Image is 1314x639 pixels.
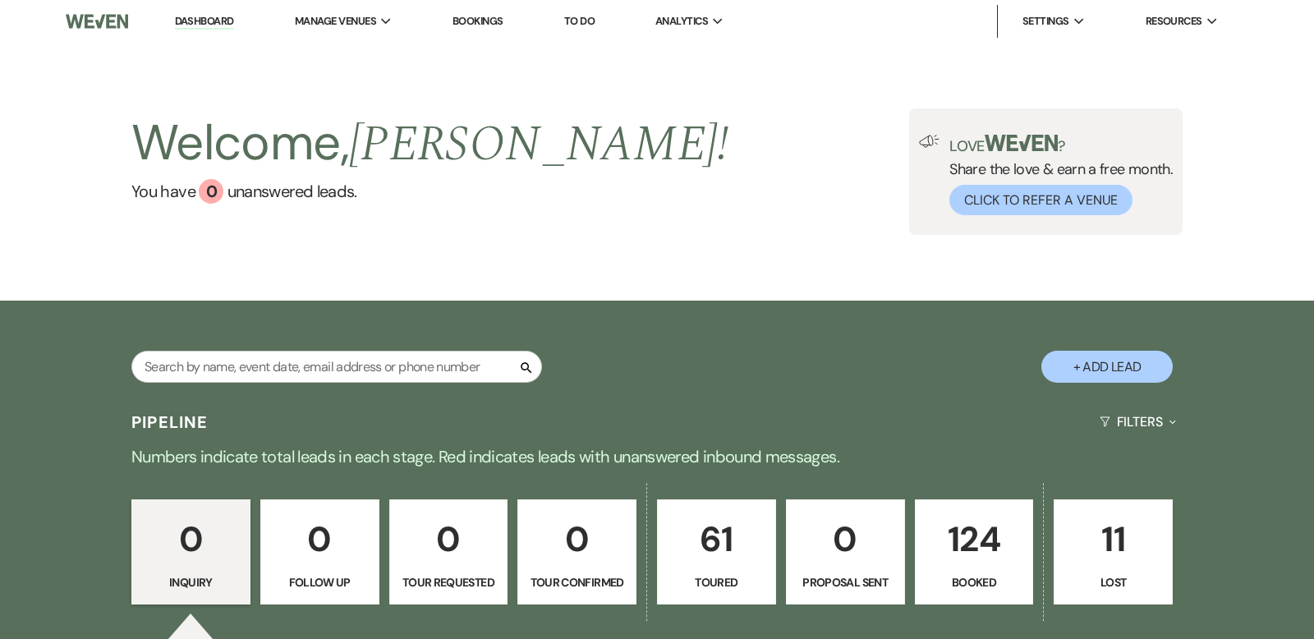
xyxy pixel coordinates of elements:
[668,573,765,591] p: Toured
[400,573,498,591] p: Tour Requested
[655,13,708,30] span: Analytics
[926,573,1023,591] p: Booked
[400,512,498,567] p: 0
[517,499,636,605] a: 0Tour Confirmed
[349,107,728,182] span: [PERSON_NAME] !
[1064,512,1162,567] p: 11
[1054,499,1173,605] a: 11Lost
[295,13,376,30] span: Manage Venues
[131,108,728,179] h2: Welcome,
[949,185,1133,215] button: Click to Refer a Venue
[131,179,728,204] a: You have 0 unanswered leads.
[131,411,209,434] h3: Pipeline
[1064,573,1162,591] p: Lost
[142,573,240,591] p: Inquiry
[926,512,1023,567] p: 124
[389,499,508,605] a: 0Tour Requested
[528,573,626,591] p: Tour Confirmed
[915,499,1034,605] a: 124Booked
[919,135,940,148] img: loud-speaker-illustration.svg
[564,14,595,28] a: To Do
[797,512,894,567] p: 0
[199,179,223,204] div: 0
[175,14,234,30] a: Dashboard
[1093,400,1183,444] button: Filters
[528,512,626,567] p: 0
[66,444,1248,470] p: Numbers indicate total leads in each stage. Red indicates leads with unanswered inbound messages.
[668,512,765,567] p: 61
[260,499,379,605] a: 0Follow Up
[271,573,369,591] p: Follow Up
[657,499,776,605] a: 61Toured
[1041,351,1173,383] button: + Add Lead
[940,135,1173,215] div: Share the love & earn a free month.
[797,573,894,591] p: Proposal Sent
[1146,13,1202,30] span: Resources
[66,4,128,39] img: Weven Logo
[131,351,542,383] input: Search by name, event date, email address or phone number
[1022,13,1069,30] span: Settings
[142,512,240,567] p: 0
[985,135,1058,151] img: weven-logo-green.svg
[131,499,250,605] a: 0Inquiry
[453,14,503,28] a: Bookings
[786,499,905,605] a: 0Proposal Sent
[949,135,1173,154] p: Love ?
[271,512,369,567] p: 0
